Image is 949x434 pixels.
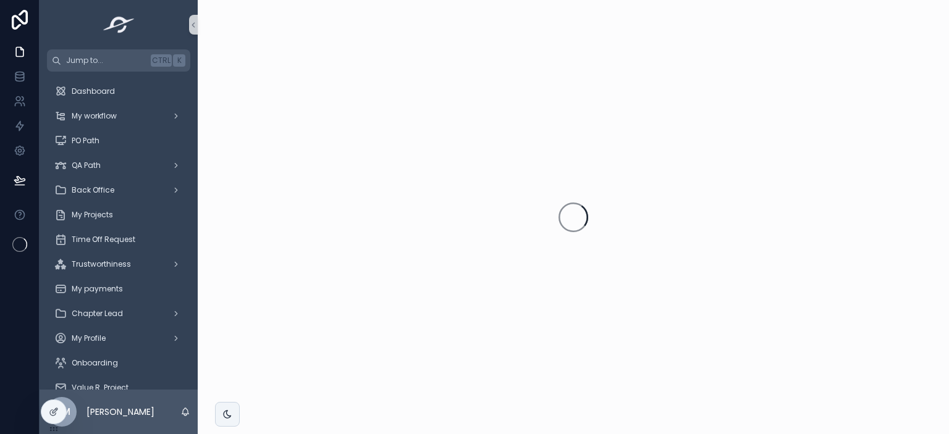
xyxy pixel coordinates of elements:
[47,105,190,127] a: My workflow
[72,309,123,319] span: Chapter Lead
[72,259,131,269] span: Trustworthiness
[72,161,101,170] span: QA Path
[47,303,190,325] a: Chapter Lead
[72,284,123,294] span: My payments
[99,15,138,35] img: App logo
[66,56,146,65] span: Jump to...
[151,54,172,67] span: Ctrl
[72,185,114,195] span: Back Office
[47,228,190,251] a: Time Off Request
[47,278,190,300] a: My payments
[40,72,198,390] div: scrollable content
[47,377,190,399] a: Value R. Project
[47,179,190,201] a: Back Office
[47,352,190,374] a: Onboarding
[72,210,113,220] span: My Projects
[72,86,115,96] span: Dashboard
[72,111,117,121] span: My workflow
[174,56,184,65] span: K
[86,406,154,418] p: [PERSON_NAME]
[47,80,190,102] a: Dashboard
[47,253,190,275] a: Trustworthiness
[72,383,129,393] span: Value R. Project
[47,49,190,72] button: Jump to...CtrlK
[47,327,190,349] a: My Profile
[72,136,99,146] span: PO Path
[72,358,118,368] span: Onboarding
[47,154,190,177] a: QA Path
[72,235,135,244] span: Time Off Request
[47,204,190,226] a: My Projects
[72,333,106,343] span: My Profile
[47,130,190,152] a: PO Path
